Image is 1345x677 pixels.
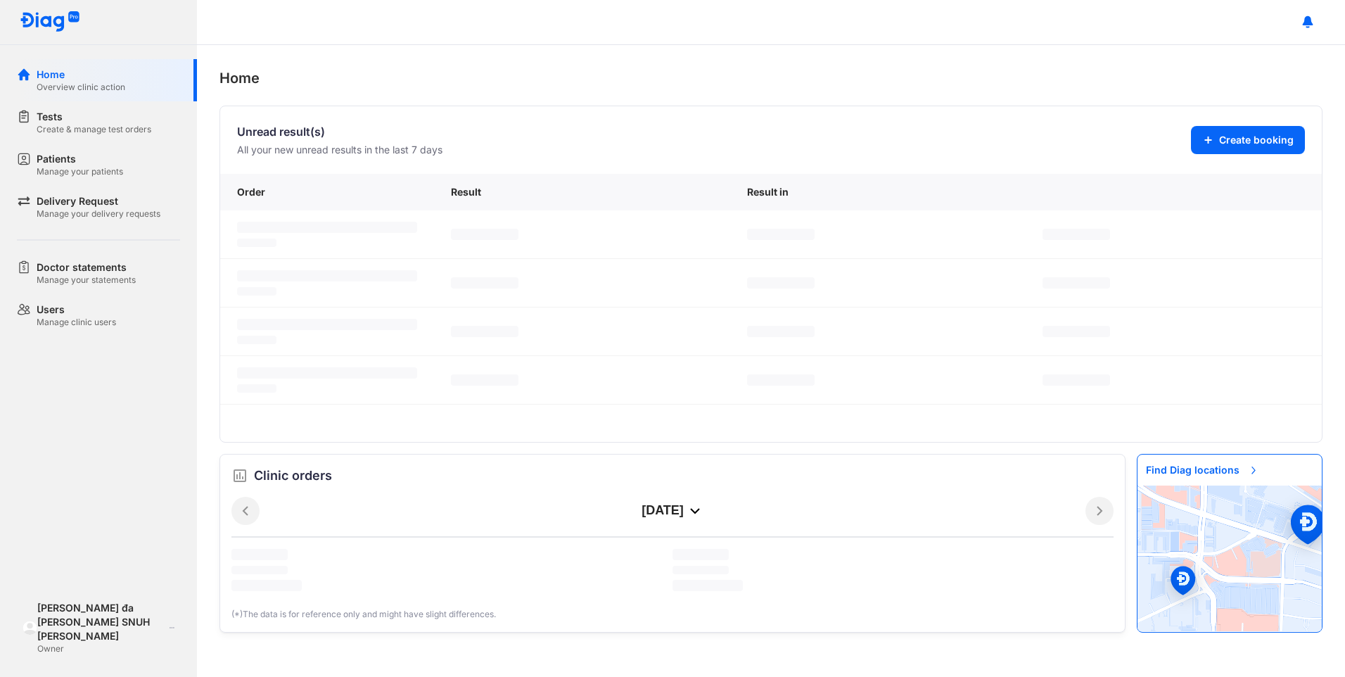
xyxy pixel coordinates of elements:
div: Manage your statements [37,274,136,286]
div: Tests [37,110,151,124]
span: ‌ [237,319,417,330]
div: [DATE] [260,502,1085,519]
div: Result in [730,174,1026,210]
span: ‌ [1043,229,1110,240]
div: (*)The data is for reference only and might have slight differences. [231,608,1114,621]
span: ‌ [231,549,288,560]
div: Doctor statements [37,260,136,274]
span: ‌ [237,270,417,281]
span: ‌ [1043,374,1110,386]
span: ‌ [237,239,276,247]
div: All your new unread results in the last 7 days [237,143,442,157]
div: Overview clinic action [37,82,125,93]
span: ‌ [1043,277,1110,289]
span: ‌ [237,384,276,393]
span: ‌ [747,229,815,240]
span: ‌ [237,367,417,379]
span: ‌ [237,222,417,233]
div: Manage your patients [37,166,123,177]
span: ‌ [231,566,288,574]
div: Manage your delivery requests [37,208,160,220]
span: Clinic orders [254,466,332,486]
img: logo [23,621,37,635]
span: ‌ [237,336,276,344]
div: Order [220,174,434,210]
div: Owner [37,643,165,654]
div: Delivery Request [37,194,160,208]
span: ‌ [451,374,518,386]
div: Result [434,174,730,210]
div: Home [219,68,1322,89]
span: ‌ [747,374,815,386]
div: Create & manage test orders [37,124,151,135]
span: ‌ [237,287,276,296]
span: ‌ [747,277,815,289]
span: ‌ [451,229,518,240]
div: Manage clinic users [37,317,116,328]
span: ‌ [1043,326,1110,337]
span: Find Diag locations [1137,455,1268,486]
span: ‌ [672,580,743,591]
div: Patients [37,152,123,166]
span: ‌ [672,549,729,560]
img: logo [20,11,80,33]
button: Create booking [1191,126,1305,154]
span: ‌ [451,326,518,337]
div: Users [37,303,116,317]
div: [PERSON_NAME] đa [PERSON_NAME] SNUH [PERSON_NAME] [37,601,165,643]
img: order.5a6da16c.svg [231,467,248,484]
div: Unread result(s) [237,123,442,140]
span: Create booking [1219,133,1294,147]
div: Home [37,68,125,82]
span: ‌ [231,580,302,591]
span: ‌ [747,326,815,337]
span: ‌ [672,566,729,574]
span: ‌ [451,277,518,289]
